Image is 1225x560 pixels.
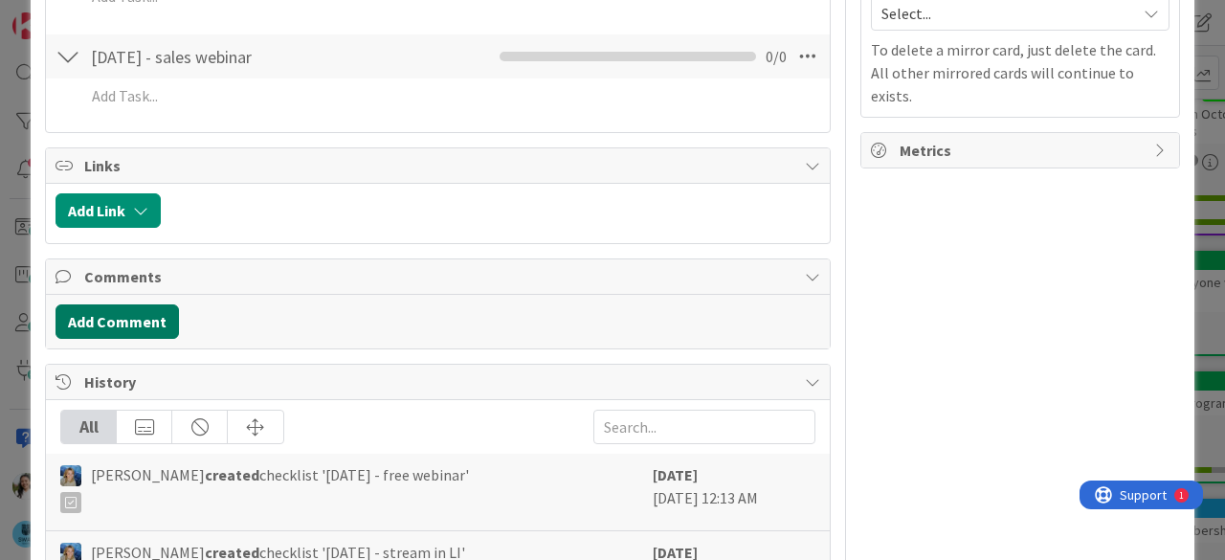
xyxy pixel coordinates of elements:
b: [DATE] [653,465,698,484]
input: Add Checklist... [84,39,403,74]
span: Comments [84,265,795,288]
button: Add Comment [56,304,179,339]
span: History [84,370,795,393]
span: Metrics [900,139,1145,162]
span: 0 / 0 [766,45,787,68]
img: MA [60,465,81,486]
input: Search... [593,410,815,444]
span: Support [40,3,87,26]
span: Links [84,154,795,177]
div: All [61,411,117,443]
div: [DATE] 12:13 AM [653,463,815,521]
b: created [205,465,259,484]
span: [PERSON_NAME] checklist '[DATE] - free webinar' [91,463,469,513]
button: Add Link [56,193,161,228]
p: To delete a mirror card, just delete the card. All other mirrored cards will continue to exists. [871,38,1169,107]
div: 1 [100,8,104,23]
